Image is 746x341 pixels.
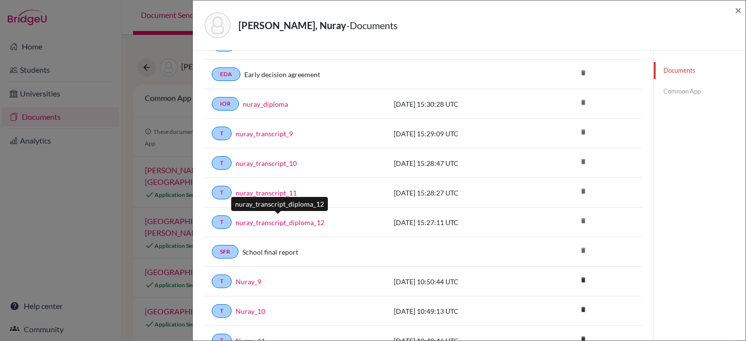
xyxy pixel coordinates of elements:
[387,276,532,287] div: [DATE] 10:50:44 UTC
[236,129,293,139] a: nuray_transcript_9
[236,306,265,316] a: Nuray_10
[576,154,591,169] i: delete
[212,304,232,318] a: T
[387,158,532,168] div: [DATE] 15:28:47 UTC
[576,304,591,317] a: delete
[231,197,328,211] div: nuray_transcript_diploma_12
[576,273,591,287] i: delete
[735,4,742,16] button: Close
[236,188,297,198] a: nuray_transcript_11
[735,3,742,17] span: ×
[576,274,591,287] a: delete
[576,302,591,317] i: delete
[576,65,591,80] i: delete
[387,306,532,316] div: [DATE] 10:49:13 UTC
[576,243,591,258] i: delete
[654,62,746,79] a: Documents
[236,276,261,287] a: Nuray_9
[243,99,288,109] a: nuray_diploma
[236,158,297,168] a: nuray_transcript_10
[212,97,239,111] a: IOR
[387,99,532,109] div: [DATE] 15:30:28 UTC
[238,19,346,31] strong: [PERSON_NAME], Nuray
[236,217,324,227] a: nuray_transcript_diploma_12
[576,95,591,110] i: delete
[212,215,232,229] a: T
[244,69,320,80] a: Early decision agreement
[576,125,591,139] i: delete
[387,129,532,139] div: [DATE] 15:29:09 UTC
[576,213,591,228] i: delete
[387,217,532,227] div: [DATE] 15:27:11 UTC
[212,186,232,199] a: T
[242,247,298,257] a: School final report
[346,19,398,31] span: - Documents
[212,156,232,170] a: T
[576,184,591,198] i: delete
[387,188,532,198] div: [DATE] 15:28:27 UTC
[212,67,240,81] a: EDA
[212,275,232,288] a: T
[212,127,232,140] a: T
[212,245,238,259] a: SFR
[654,83,746,100] a: Common App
